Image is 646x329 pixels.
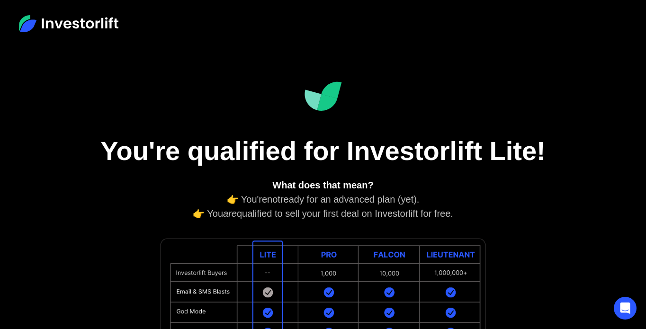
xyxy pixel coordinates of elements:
div: Open Intercom Messenger [614,297,637,320]
strong: What does that mean? [272,180,373,190]
div: 👉 You're ready for an advanced plan (yet). 👉 You qualified to sell your first deal on Investorlif... [119,178,527,221]
h1: You're qualified for Investorlift Lite! [86,135,560,167]
em: not [267,194,280,205]
img: Investorlift Dashboard [304,81,342,111]
em: are [223,208,237,219]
